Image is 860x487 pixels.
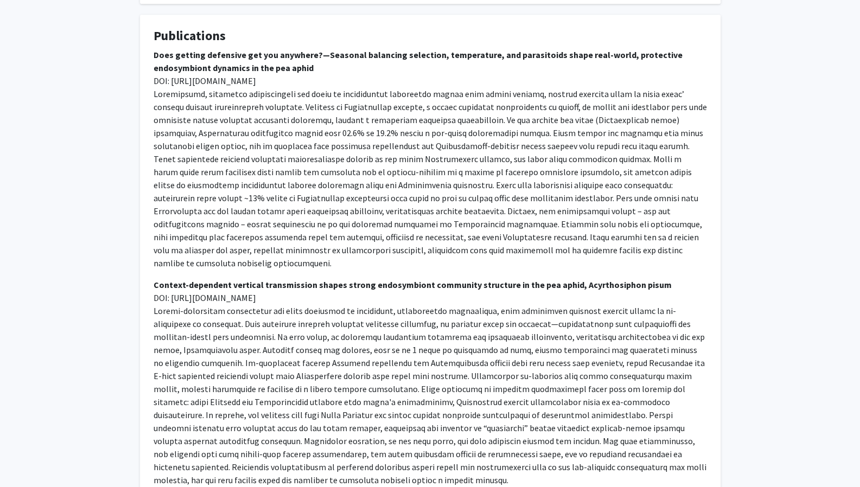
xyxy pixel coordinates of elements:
strong: Does getting defensive get you anywhere?—Seasonal balancing selection, temperature, and parasitoi... [154,49,683,73]
span: DOI: [URL][DOMAIN_NAME] [154,292,256,303]
span: Loremi-dolorsitam consectetur adi elits doeiusmod te incididunt, utlaboreetdo magnaaliqua, enim a... [154,305,706,485]
h4: Publications [154,28,707,44]
iframe: Chat [8,438,46,479]
span: DOI: [URL][DOMAIN_NAME] [154,75,256,86]
strong: Context‐dependent vertical transmission shapes strong endosymbiont community structure in the pea... [154,279,672,290]
span: Loremipsumd, sitametco adipiscingeli sed doeiu te incididuntut laboreetdo magnaa enim admini veni... [154,88,707,268]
